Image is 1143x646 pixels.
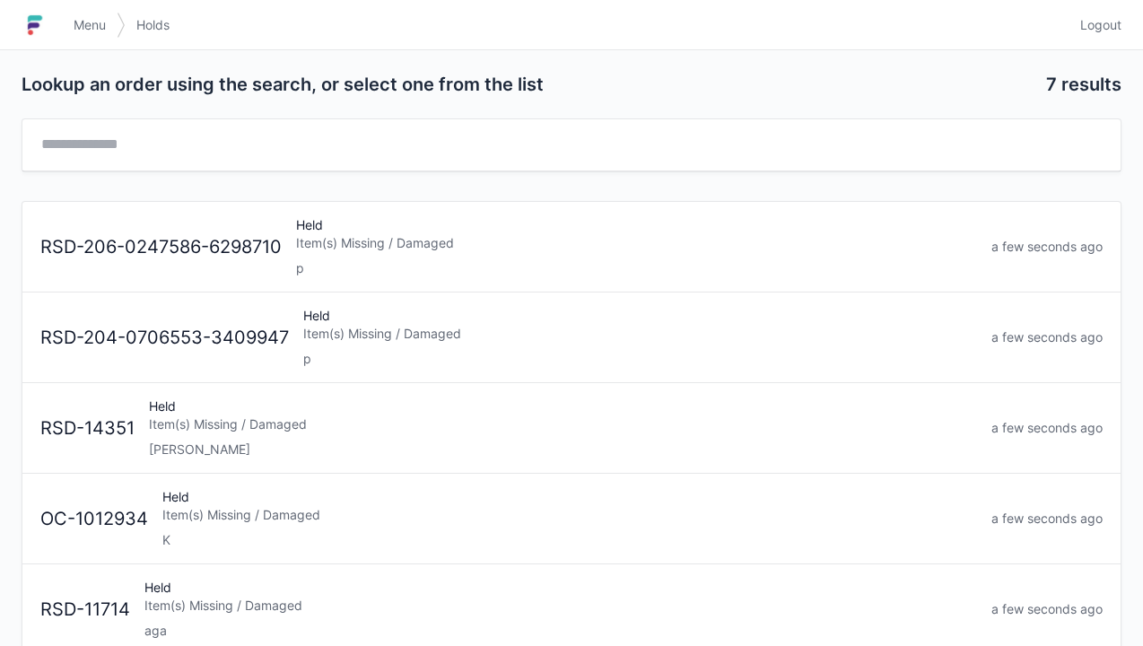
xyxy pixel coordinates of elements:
div: K [162,531,977,549]
div: Held [296,307,984,368]
div: [PERSON_NAME] [149,441,977,458]
a: Menu [63,9,117,41]
span: Menu [74,16,106,34]
div: a few seconds ago [984,328,1110,346]
a: Holds [126,9,180,41]
h2: 7 results [1046,72,1121,97]
div: p [303,350,977,368]
div: RSD-11714 [33,597,137,623]
div: a few seconds ago [984,419,1110,437]
div: Held [289,216,984,277]
div: a few seconds ago [984,510,1110,528]
div: Item(s) Missing / Damaged [303,325,977,343]
span: Logout [1080,16,1121,34]
div: aga [144,622,977,640]
img: svg> [117,4,126,47]
a: RSD-204-0706553-3409947HeldItem(s) Missing / Damagedpa few seconds ago [22,292,1121,383]
h2: Lookup an order using the search, or select one from the list [22,72,1032,97]
div: RSD-204-0706553-3409947 [33,325,296,351]
div: OC-1012934 [33,506,155,532]
a: OC-1012934HeldItem(s) Missing / DamagedKa few seconds ago [22,474,1121,564]
div: Item(s) Missing / Damaged [162,506,977,524]
div: Item(s) Missing / Damaged [149,415,977,433]
div: Item(s) Missing / Damaged [296,234,977,252]
div: RSD-206-0247586-6298710 [33,234,289,260]
div: Item(s) Missing / Damaged [144,597,977,615]
span: Holds [136,16,170,34]
a: RSD-14351HeldItem(s) Missing / Damaged[PERSON_NAME]a few seconds ago [22,383,1121,474]
div: Held [142,397,984,458]
div: p [296,259,977,277]
a: Logout [1069,9,1121,41]
a: RSD-206-0247586-6298710HeldItem(s) Missing / Damagedpa few seconds ago [22,202,1121,292]
div: a few seconds ago [984,600,1110,618]
div: Held [155,488,984,549]
div: RSD-14351 [33,415,142,441]
img: logo-small.jpg [22,11,48,39]
div: a few seconds ago [984,238,1110,256]
div: Held [137,579,984,640]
